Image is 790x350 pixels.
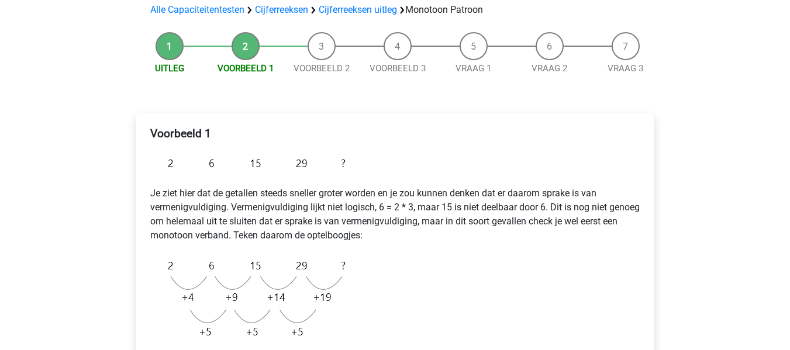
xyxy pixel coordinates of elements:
[150,186,640,242] p: Je ziet hier dat de getallen steeds sneller groter worden en je zou kunnen denken dat er daarom s...
[150,4,244,15] a: Alle Capaciteitentesten
[456,63,491,74] a: Vraag 1
[155,63,184,74] a: Uitleg
[294,63,350,74] a: Voorbeeld 2
[150,252,351,345] img: Figure sequences Example 3 explanation.png
[608,63,643,74] a: Vraag 3
[218,63,274,74] a: Voorbeeld 1
[146,3,645,17] div: Monotoon Patroon
[150,127,211,140] b: Voorbeeld 1
[532,63,567,74] a: Vraag 2
[150,150,351,177] img: Figure sequences Example 3.png
[370,63,426,74] a: Voorbeeld 3
[319,4,397,15] a: Cijferreeksen uitleg
[255,4,308,15] a: Cijferreeksen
